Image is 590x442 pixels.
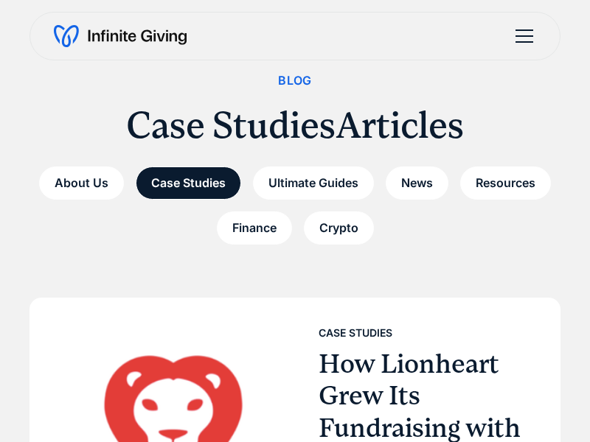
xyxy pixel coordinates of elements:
[253,166,374,200] a: Ultimate Guides
[336,102,464,149] h1: Articles
[54,24,187,48] a: home
[39,166,124,200] a: About Us
[304,211,374,245] a: Crypto
[217,211,292,245] a: Finance
[460,166,551,200] a: Resources
[136,166,241,200] a: Case Studies
[278,71,312,91] div: Blog
[319,324,392,342] div: Case Studies
[386,166,448,200] a: News
[507,18,536,54] div: menu
[126,102,336,149] h1: Case Studies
